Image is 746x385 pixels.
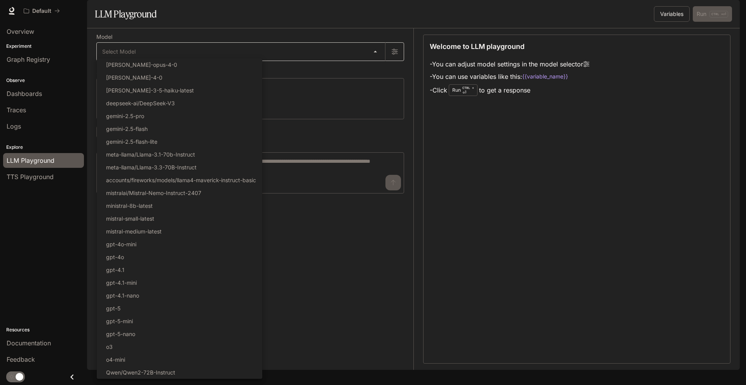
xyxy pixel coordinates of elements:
p: meta-llama/Llama-3.3-70B-Instruct [106,163,197,171]
p: meta-llama/Llama-3.1-70b-Instruct [106,150,195,159]
p: gemini-2.5-flash [106,125,148,133]
p: gpt-5-nano [106,330,135,338]
p: mistral-medium-latest [106,227,162,235]
p: mistral-small-latest [106,214,154,223]
p: gpt-5 [106,304,120,312]
p: gpt-4.1-mini [106,279,137,287]
p: Qwen/Qwen2-72B-Instruct [106,368,175,376]
p: o4-mini [106,355,125,364]
p: gpt-4o-mini [106,240,136,248]
p: gpt-5-mini [106,317,133,325]
p: gemini-2.5-flash-lite [106,138,157,146]
p: gpt-4o [106,253,124,261]
p: ministral-8b-latest [106,202,153,210]
p: o3 [106,343,113,351]
p: gpt-4.1-nano [106,291,139,300]
p: [PERSON_NAME]-opus-4-0 [106,61,177,69]
p: accounts/fireworks/models/llama4-maverick-instruct-basic [106,176,256,184]
p: deepseek-ai/DeepSeek-V3 [106,99,175,107]
p: [PERSON_NAME]-4-0 [106,73,162,82]
p: mistralai/Mistral-Nemo-Instruct-2407 [106,189,201,197]
p: [PERSON_NAME]-3-5-haiku-latest [106,86,194,94]
p: gpt-4.1 [106,266,124,274]
p: gemini-2.5-pro [106,112,144,120]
